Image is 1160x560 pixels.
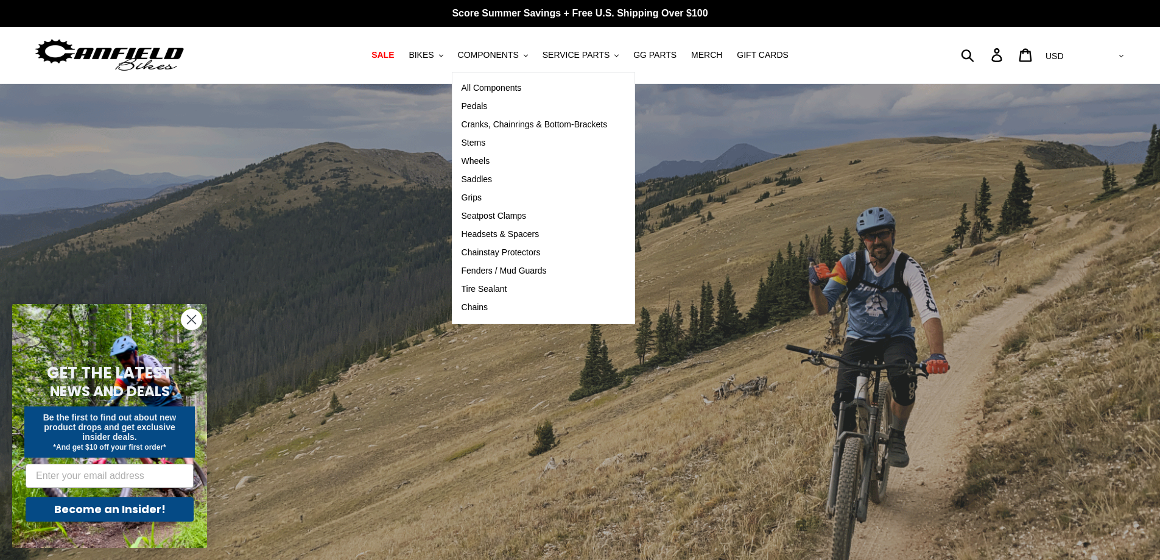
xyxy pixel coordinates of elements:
input: Search [968,41,999,68]
span: Fenders / Mud Guards [462,266,547,276]
span: Wheels [462,156,490,166]
a: Stems [452,134,617,152]
span: NEWS AND DEALS [50,381,170,401]
a: GIFT CARDS [731,47,795,63]
a: Cranks, Chainrings & Bottom-Brackets [452,116,617,134]
a: All Components [452,79,617,97]
a: Tire Sealant [452,280,617,299]
span: GIFT CARDS [737,50,789,60]
span: Stems [462,138,486,148]
span: GET THE LATEST [47,362,172,384]
span: BIKES [409,50,434,60]
span: Be the first to find out about new product drops and get exclusive insider deals. [43,413,177,442]
span: Chainstay Protectors [462,247,541,258]
a: Wheels [452,152,617,171]
span: Seatpost Clamps [462,211,527,221]
span: *And get $10 off your first order* [53,443,166,452]
a: Pedals [452,97,617,116]
span: SALE [371,50,394,60]
a: GG PARTS [627,47,683,63]
a: Seatpost Clamps [452,207,617,225]
a: Saddles [452,171,617,189]
span: MERCH [691,50,722,60]
a: SALE [365,47,400,63]
span: Chains [462,302,488,313]
span: COMPONENTS [458,50,519,60]
a: Chains [452,299,617,317]
span: SERVICE PARTS [543,50,610,60]
span: Pedals [462,101,488,112]
span: GG PARTS [633,50,677,60]
button: BIKES [402,47,449,63]
span: All Components [462,83,522,93]
span: Cranks, Chainrings & Bottom-Brackets [462,119,608,130]
button: COMPONENTS [452,47,534,63]
span: Headsets & Spacers [462,229,540,239]
a: MERCH [685,47,728,63]
input: Enter your email address [26,464,194,488]
span: Tire Sealant [462,284,507,294]
button: Close dialog [181,309,202,330]
a: Grips [452,189,617,207]
span: Saddles [462,174,493,185]
button: SERVICE PARTS [536,47,625,63]
span: Grips [462,193,482,203]
a: Headsets & Spacers [452,225,617,244]
img: Canfield Bikes [33,36,186,74]
button: Become an Insider! [26,497,194,522]
a: Chainstay Protectors [452,244,617,262]
a: Fenders / Mud Guards [452,262,617,280]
